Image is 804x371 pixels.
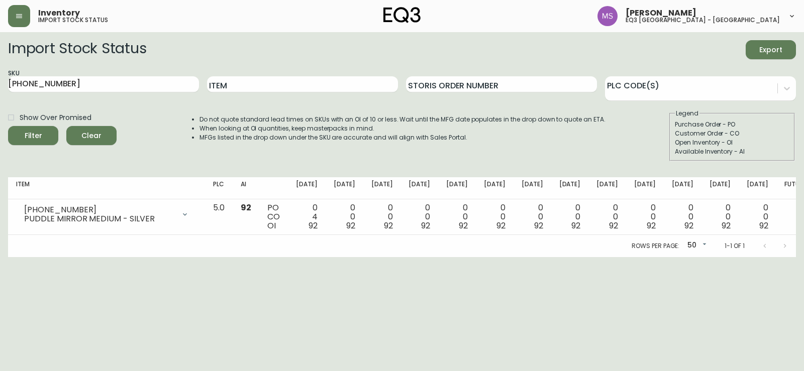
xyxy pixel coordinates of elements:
legend: Legend [675,109,699,118]
div: 0 0 [747,203,768,230]
th: [DATE] [514,177,551,199]
span: 92 [759,220,768,231]
th: [DATE] [739,177,776,199]
button: Clear [66,126,117,145]
span: 92 [309,220,318,231]
span: 92 [346,220,355,231]
h2: Import Stock Status [8,40,146,59]
span: 92 [609,220,618,231]
h5: import stock status [38,17,108,23]
div: 0 0 [634,203,656,230]
th: [DATE] [701,177,739,199]
div: Available Inventory - AI [675,147,789,156]
span: [PERSON_NAME] [626,9,696,17]
th: [DATE] [626,177,664,199]
li: When looking at OI quantities, keep masterpacks in mind. [199,124,606,133]
p: Rows per page: [632,241,679,251]
div: Customer Order - CO [675,129,789,138]
th: [DATE] [288,177,326,199]
span: Export [754,44,788,56]
th: [DATE] [551,177,589,199]
span: OI [267,220,276,231]
th: [DATE] [476,177,514,199]
div: PUDDLE MIRROR MEDIUM - SILVER [24,214,175,223]
div: Open Inventory - OI [675,138,789,147]
span: 92 [421,220,430,231]
span: 92 [722,220,731,231]
span: 92 [684,220,693,231]
div: 0 0 [710,203,731,230]
li: Do not quote standard lead times on SKUs with an OI of 10 or less. Wait until the MFG date popula... [199,115,606,124]
img: logo [383,7,421,23]
span: 92 [534,220,543,231]
div: 0 0 [371,203,393,230]
div: 0 0 [559,203,581,230]
td: 5.0 [205,199,233,235]
div: 0 0 [446,203,468,230]
div: 0 0 [522,203,543,230]
button: Export [746,40,796,59]
h5: eq3 [GEOGRAPHIC_DATA] - [GEOGRAPHIC_DATA] [626,17,780,23]
div: 0 0 [334,203,355,230]
th: [DATE] [326,177,363,199]
button: Filter [8,126,58,145]
th: [DATE] [664,177,701,199]
div: [PHONE_NUMBER]PUDDLE MIRROR MEDIUM - SILVER [16,203,197,225]
div: 0 0 [672,203,693,230]
span: 92 [647,220,656,231]
span: 92 [384,220,393,231]
div: 50 [683,237,709,254]
div: PO CO [267,203,280,230]
div: [PHONE_NUMBER] [24,205,175,214]
div: 0 0 [409,203,430,230]
div: Purchase Order - PO [675,120,789,129]
span: 92 [496,220,506,231]
li: MFGs listed in the drop down under the SKU are accurate and will align with Sales Portal. [199,133,606,142]
span: 92 [241,202,251,213]
p: 1-1 of 1 [725,241,745,251]
span: 92 [459,220,468,231]
th: AI [233,177,259,199]
span: Inventory [38,9,80,17]
th: [DATE] [363,177,401,199]
th: Item [8,177,205,199]
th: [DATE] [438,177,476,199]
div: 0 0 [596,203,618,230]
div: 0 0 [484,203,506,230]
span: Clear [74,130,109,142]
th: PLC [205,177,233,199]
span: 92 [571,220,580,231]
span: Show Over Promised [20,112,91,123]
div: 0 4 [296,203,318,230]
img: 1b6e43211f6f3cc0b0729c9049b8e7af [597,6,618,26]
th: [DATE] [400,177,438,199]
th: [DATE] [588,177,626,199]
